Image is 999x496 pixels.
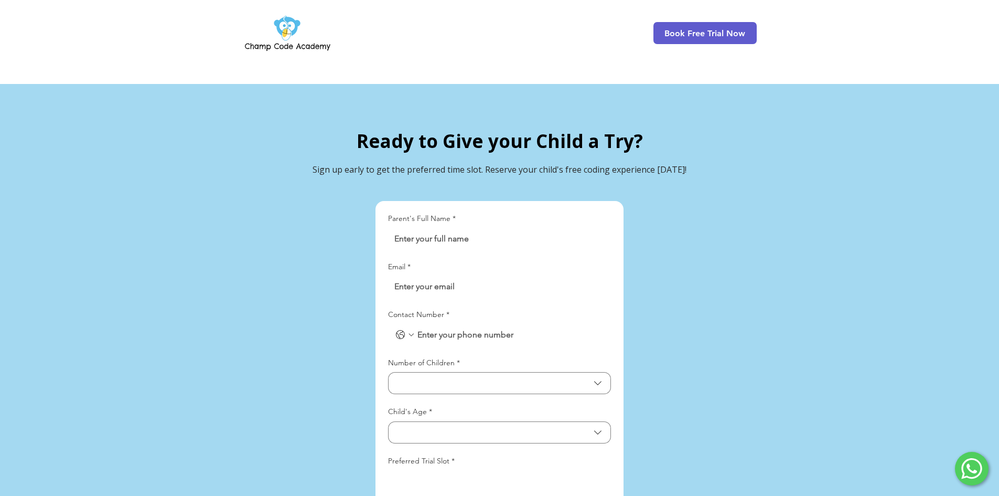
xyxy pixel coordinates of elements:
label: Parent's Full Name [388,214,456,224]
div: Child's Age [388,407,432,417]
input: Email [388,276,605,297]
div: required [388,421,611,444]
span: Sign up early to get the preferred time slot. Reserve your child's free coding experience [DATE]! [313,164,686,175]
a: Book Free Trial Now [653,22,757,44]
button: Contact Number. Phone. Select a country code [394,329,415,341]
span: Ready to Give your Child a Try? [357,129,643,153]
div: Preferred Trial Slot [388,456,455,467]
span: Book Free Trial Now [664,28,745,38]
label: Contact Number [388,310,449,320]
button: Number of Children [388,372,611,394]
input: Contact Number. Phone [415,324,605,345]
div: Number of Children [388,358,460,368]
img: Champ Code Academy Logo PNG.png [243,13,332,54]
label: Email [388,262,411,272]
input: Parent's Full Name [388,228,605,249]
button: Child's Age [388,421,611,444]
div: required [388,372,611,394]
